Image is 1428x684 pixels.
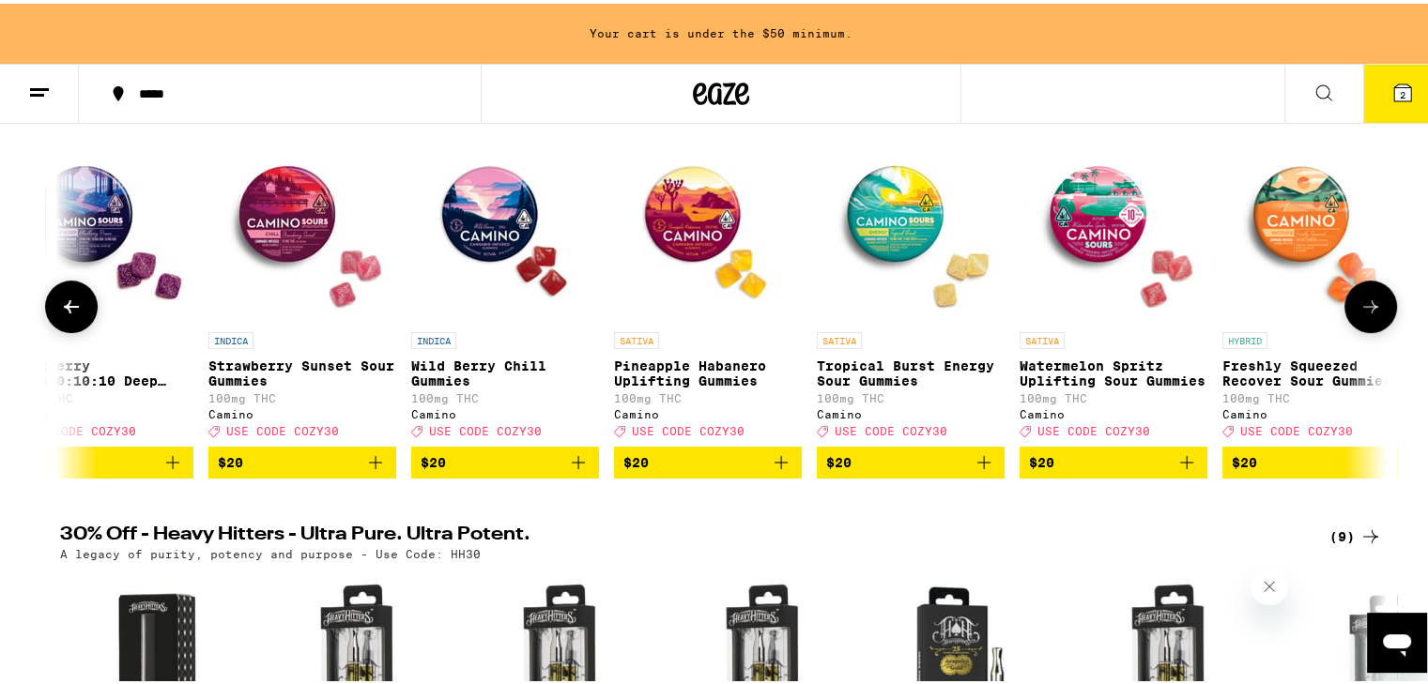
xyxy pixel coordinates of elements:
[411,355,599,385] p: Wild Berry Chill Gummies
[208,328,253,345] p: INDICA
[208,404,396,417] div: Camino
[218,451,243,466] span: $20
[614,328,659,345] p: SATIVA
[208,443,396,475] button: Add to bag
[1029,451,1054,466] span: $20
[208,355,396,385] p: Strawberry Sunset Sour Gummies
[1020,355,1207,385] p: Watermelon Spritz Uplifting Sour Gummies
[6,355,193,385] p: Blackberry Dream10:10:10 Deep Sleep Gummies
[208,388,396,401] p: 100mg THC
[817,404,1005,417] div: Camino
[1222,388,1410,401] p: 100mg THC
[226,421,339,433] span: USE CODE COZY30
[1020,388,1207,401] p: 100mg THC
[11,13,135,28] span: Hi. Need any help?
[817,328,862,345] p: SATIVA
[411,388,599,401] p: 100mg THC
[6,131,193,443] a: Open page for Blackberry Dream10:10:10 Deep Sleep Gummies from Camino
[1222,131,1410,443] a: Open page for Freshly Squeezed Recover Sour Gummies from Camino
[1020,131,1207,443] a: Open page for Watermelon Spritz Uplifting Sour Gummies from Camino
[60,544,481,556] p: A legacy of purity, potency and purpose - Use Code: HH30
[817,443,1005,475] button: Add to bag
[632,421,745,433] span: USE CODE COZY30
[23,421,136,433] span: USE CODE COZY30
[1251,564,1288,601] iframe: Close message
[208,131,396,319] img: Camino - Strawberry Sunset Sour Gummies
[1020,404,1207,417] div: Camino
[614,355,802,385] p: Pineapple Habanero Uplifting Gummies
[1329,522,1382,544] a: (9)
[1222,131,1410,319] img: Camino - Freshly Squeezed Recover Sour Gummies
[614,443,802,475] button: Add to bag
[817,131,1005,319] img: Camino - Tropical Burst Energy Sour Gummies
[208,131,396,443] a: Open page for Strawberry Sunset Sour Gummies from Camino
[826,451,852,466] span: $20
[817,388,1005,401] p: 100mg THC
[1020,131,1207,319] img: Camino - Watermelon Spritz Uplifting Sour Gummies
[1400,85,1405,97] span: 2
[1037,421,1150,433] span: USE CODE COZY30
[6,131,193,319] img: Camino - Blackberry Dream10:10:10 Deep Sleep Gummies
[1367,609,1427,669] iframe: Button to launch messaging window
[411,404,599,417] div: Camino
[421,451,446,466] span: $20
[614,388,802,401] p: 100mg THC
[835,421,947,433] span: USE CODE COZY30
[6,404,193,417] div: Camino
[614,131,802,319] img: Camino - Pineapple Habanero Uplifting Gummies
[623,451,649,466] span: $20
[60,522,1290,544] h2: 30% Off - Heavy Hitters - Ultra Pure. Ultra Potent.
[1222,443,1410,475] button: Add to bag
[411,131,599,443] a: Open page for Wild Berry Chill Gummies from Camino
[1222,355,1410,385] p: Freshly Squeezed Recover Sour Gummies
[429,421,542,433] span: USE CODE COZY30
[1232,451,1257,466] span: $20
[1222,404,1410,417] div: Camino
[614,131,802,443] a: Open page for Pineapple Habanero Uplifting Gummies from Camino
[817,131,1005,443] a: Open page for Tropical Burst Energy Sour Gummies from Camino
[1222,328,1267,345] p: HYBRID
[1020,328,1065,345] p: SATIVA
[411,131,599,319] img: Camino - Wild Berry Chill Gummies
[1240,421,1353,433] span: USE CODE COZY30
[1020,443,1207,475] button: Add to bag
[411,443,599,475] button: Add to bag
[614,404,802,417] div: Camino
[6,443,193,475] button: Add to bag
[6,388,193,401] p: 100mg THC
[411,328,456,345] p: INDICA
[817,355,1005,385] p: Tropical Burst Energy Sour Gummies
